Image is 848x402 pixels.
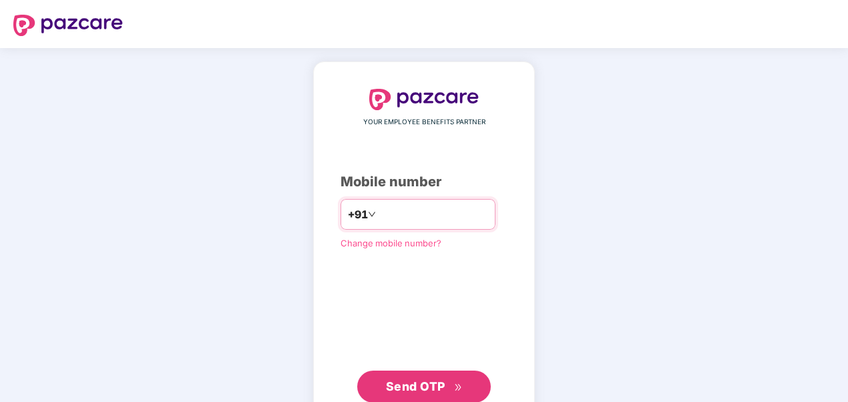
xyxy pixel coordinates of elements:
span: down [368,210,376,218]
span: +91 [348,206,368,223]
span: Send OTP [386,379,445,393]
a: Change mobile number? [341,238,441,248]
span: YOUR EMPLOYEE BENEFITS PARTNER [363,117,485,128]
span: double-right [454,383,463,392]
img: logo [369,89,479,110]
img: logo [13,15,123,36]
div: Mobile number [341,172,507,192]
